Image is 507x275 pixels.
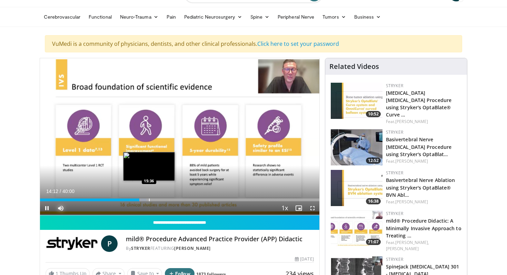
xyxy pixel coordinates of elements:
[331,129,382,165] img: defb5e87-9a59-4e45-9c94-ca0bb38673d3.150x105_q85_crop-smart_upscale.jpg
[386,158,461,164] div: Feat.
[46,235,98,252] img: Stryker
[386,256,403,262] a: Stryker
[306,201,319,215] button: Fullscreen
[395,240,429,245] a: [PERSON_NAME],
[257,40,339,48] a: Click here to set your password
[386,177,455,198] a: Basivertebral Nerve Ablation using Stryker's OptaBlate® BVN Abl…
[126,235,314,243] h4: mild® Procedure Advanced Practice Provider (APP) Didactic
[395,199,428,205] a: [PERSON_NAME]
[395,158,428,164] a: [PERSON_NAME]
[386,83,403,89] a: Stryker
[162,10,180,24] a: Pain
[386,170,403,176] a: Stryker
[331,83,382,119] a: 10:52
[126,245,314,252] div: By FEATURING
[123,152,175,181] img: image.jpeg
[278,201,292,215] button: Playback Rate
[46,189,58,194] span: 14:12
[395,119,428,124] a: [PERSON_NAME]
[386,199,461,205] div: Feat.
[386,217,461,238] a: mild® Procedure Didactic: A Minimally Invasive Approach to Treating …
[45,35,462,52] div: VuMedi is a community of physicians, dentists, and other clinical professionals.
[274,10,318,24] a: Peripheral Nerve
[40,58,319,215] video-js: Video Player
[40,198,319,201] div: Progress Bar
[331,170,382,206] img: efc84703-49da-46b6-9c7b-376f5723817c.150x105_q85_crop-smart_upscale.jpg
[246,10,274,24] a: Spine
[331,211,382,247] img: 9d4bc2db-bb55-4b2e-be96-a2b6c3db8f79.150x105_q85_crop-smart_upscale.jpg
[366,111,381,117] span: 10:52
[329,62,379,71] h4: Related Videos
[318,10,350,24] a: Tumors
[331,83,382,119] img: 0f0d9d51-420c-42d6-ac87-8f76a25ca2f4.150x105_q85_crop-smart_upscale.jpg
[386,119,461,125] div: Feat.
[366,198,381,204] span: 16:38
[331,211,382,247] a: 71:07
[386,211,403,216] a: Stryker
[386,90,451,118] a: [MEDICAL_DATA] [MEDICAL_DATA] Procedure using Stryker's OptaBlate® Curve …
[350,10,385,24] a: Business
[295,256,314,262] div: [DATE]
[84,10,116,24] a: Functional
[386,246,419,252] a: [PERSON_NAME]
[40,10,84,24] a: Cerebrovascular
[331,129,382,165] a: 12:52
[131,245,150,251] a: Stryker
[386,129,403,135] a: Stryker
[40,201,54,215] button: Pause
[62,189,74,194] span: 40:00
[180,10,246,24] a: Pediatric Neurosurgery
[366,157,381,164] span: 12:52
[174,245,211,251] a: [PERSON_NAME]
[60,189,61,194] span: /
[366,239,381,245] span: 71:07
[386,240,461,252] div: Feat.
[331,170,382,206] a: 16:38
[54,201,68,215] button: Mute
[101,235,118,252] a: P
[116,10,162,24] a: Neuro-Trauma
[292,201,306,215] button: Enable picture-in-picture mode
[386,136,451,157] a: Basivertebral Nerve [MEDICAL_DATA] Procedure using Stryker's OptaBlat…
